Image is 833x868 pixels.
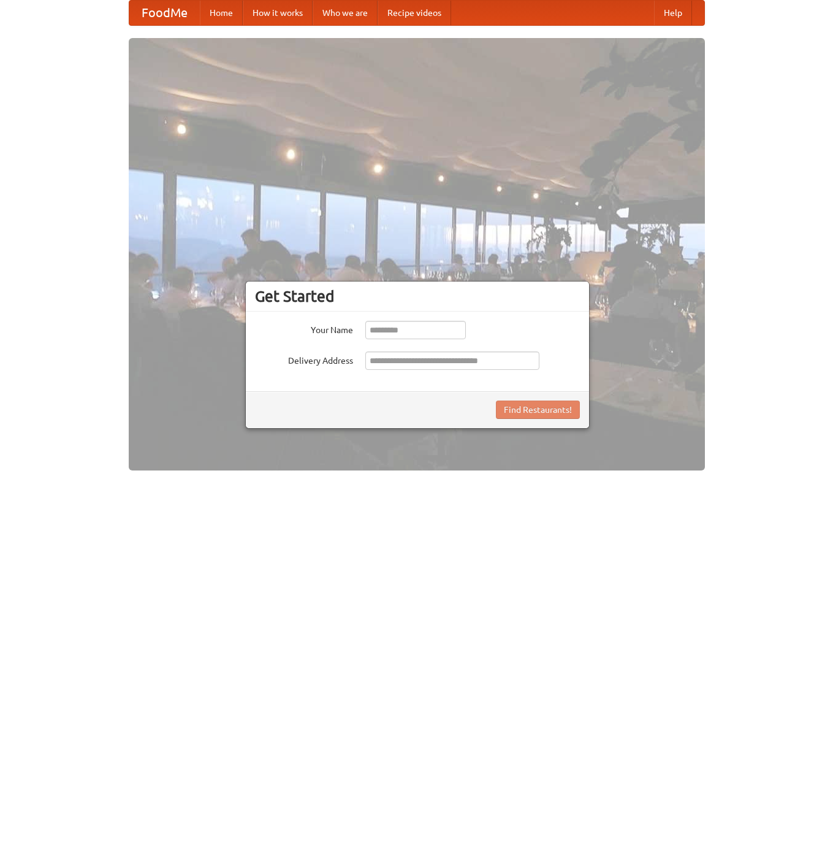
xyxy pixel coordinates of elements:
[378,1,451,25] a: Recipe videos
[255,287,580,305] h3: Get Started
[255,321,353,336] label: Your Name
[496,401,580,419] button: Find Restaurants!
[255,351,353,367] label: Delivery Address
[313,1,378,25] a: Who we are
[200,1,243,25] a: Home
[243,1,313,25] a: How it works
[129,1,200,25] a: FoodMe
[654,1,692,25] a: Help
